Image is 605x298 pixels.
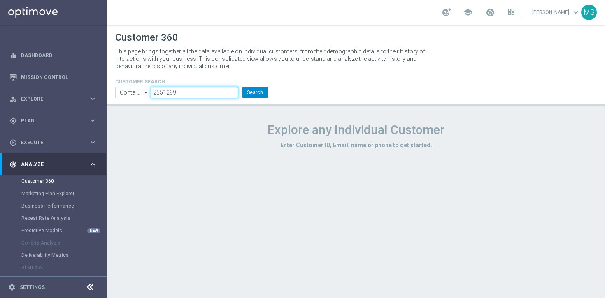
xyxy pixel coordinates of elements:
[89,117,97,125] i: keyboard_arrow_right
[9,117,17,125] i: gps_fixed
[21,118,89,123] span: Plan
[8,284,16,291] i: settings
[151,87,238,98] input: Enter CID, Email, name or phone
[115,32,597,44] h1: Customer 360
[21,203,86,209] a: Business Performance
[9,95,17,103] i: person_search
[87,228,100,233] div: NEW
[21,252,86,259] a: Deliverability Metrics
[89,95,97,103] i: keyboard_arrow_right
[21,178,86,185] a: Customer 360
[9,44,97,66] div: Dashboard
[21,190,86,197] a: Marketing Plan Explorer
[21,237,106,249] div: Cohorts Analysis
[115,122,597,137] h1: Explore any Individual Customer
[9,118,97,124] button: gps_fixed Plan keyboard_arrow_right
[21,44,97,66] a: Dashboard
[581,5,597,20] div: MS
[89,160,97,168] i: keyboard_arrow_right
[115,79,268,85] h4: CUSTOMER SEARCH
[9,95,89,103] div: Explore
[115,87,151,98] input: Contains
[21,175,106,187] div: Customer 360
[9,52,97,59] button: equalizer Dashboard
[21,227,86,234] a: Predictive Models
[21,66,97,88] a: Mission Control
[571,8,580,17] span: keyboard_arrow_down
[21,224,106,237] div: Predictive Models
[21,212,106,224] div: Repeat Rate Analysis
[9,96,97,102] button: person_search Explore keyboard_arrow_right
[9,52,17,59] i: equalizer
[9,74,97,81] button: Mission Control
[9,139,89,146] div: Execute
[9,66,97,88] div: Mission Control
[242,87,268,98] button: Search
[21,215,86,222] a: Repeat Rate Analysis
[9,117,89,125] div: Plan
[21,200,106,212] div: Business Performance
[9,161,17,168] i: track_changes
[115,48,432,70] p: This page brings together all the data available on individual customers, from their demographic ...
[9,161,97,168] button: track_changes Analyze keyboard_arrow_right
[89,139,97,146] i: keyboard_arrow_right
[21,187,106,200] div: Marketing Plan Explorer
[20,285,45,290] a: Settings
[21,261,106,274] div: BI Studio
[21,249,106,261] div: Deliverability Metrics
[9,139,17,146] i: play_circle_outline
[21,162,89,167] span: Analyze
[115,141,597,149] h3: Enter Customer ID, Email, name or phone to get started.
[21,97,89,102] span: Explore
[463,8,472,17] span: school
[9,139,97,146] button: play_circle_outline Execute keyboard_arrow_right
[531,6,581,18] a: [PERSON_NAME]keyboard_arrow_down
[9,161,89,168] div: Analyze
[21,140,89,145] span: Execute
[142,87,150,98] i: arrow_drop_down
